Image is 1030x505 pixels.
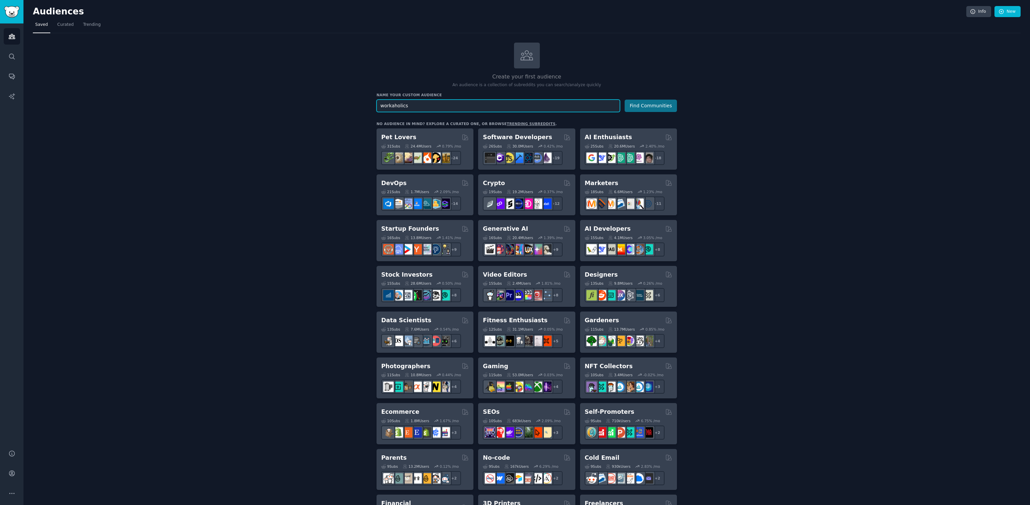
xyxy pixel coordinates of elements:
div: 26 Sub s [483,144,502,149]
img: OnlineMarketing [643,199,653,209]
img: MarketingResearch [633,199,644,209]
div: 9 Sub s [585,464,602,469]
img: AItoolsCatalog [605,153,616,163]
img: parentsofmultiples [430,473,441,484]
div: 1.81 % /mo [541,281,561,286]
img: Etsy [402,427,412,438]
img: B2BSaaS [633,473,644,484]
span: Trending [83,22,101,28]
div: + 6 [447,334,461,348]
img: StocksAndTrading [421,290,431,300]
img: ethfinance [485,199,495,209]
img: fitness30plus [522,336,533,346]
div: + 12 [549,197,563,211]
div: 683k Users [507,418,531,423]
div: 0.12 % /mo [440,464,459,469]
img: growmybusiness [440,244,450,255]
div: 3.4M Users [608,373,633,377]
h2: Cold Email [585,454,619,462]
div: 20.6M Users [608,144,635,149]
div: + 18 [650,151,665,165]
img: Local_SEO [522,427,533,438]
div: 16 Sub s [483,235,502,240]
div: 31 Sub s [381,144,400,149]
img: technicalanalysis [440,290,450,300]
img: OpenSourceAI [624,244,634,255]
img: Airtable [513,473,523,484]
div: 11 Sub s [585,327,604,332]
img: datasets [430,336,441,346]
img: PlatformEngineers [440,199,450,209]
img: NewParents [421,473,431,484]
div: + 6 [650,288,665,302]
h2: Startup Founders [381,225,439,233]
img: toddlers [411,473,422,484]
div: 10 Sub s [381,418,400,423]
p: An audience is a collection of subreddits you can search/analyze quickly [377,82,677,88]
div: 0.79 % /mo [442,144,461,149]
div: 2.40 % /mo [645,144,665,149]
img: Forex [402,290,412,300]
div: No audience in mind? Explore a curated one, or browse . [377,121,557,126]
img: learnjavascript [504,153,514,163]
img: dropship [383,427,394,438]
img: editors [494,290,505,300]
img: logodesign [596,290,606,300]
div: 7.6M Users [405,327,429,332]
h2: Marketers [585,179,618,187]
img: canon [421,382,431,392]
h2: Parents [381,454,407,462]
img: OpenAIDev [633,153,644,163]
img: Adalo [541,473,552,484]
img: SingleParents [393,473,403,484]
img: dalle2 [494,244,505,255]
span: Curated [57,22,74,28]
a: trending subreddits [507,122,555,126]
img: EntrepreneurRideAlong [383,244,394,255]
h2: Audiences [33,6,966,17]
div: 19 Sub s [483,189,502,194]
img: TechSEO [494,427,505,438]
div: + 2 [650,426,665,440]
img: Emailmarketing [596,473,606,484]
div: 25 Sub s [585,144,604,149]
img: sdforall [513,244,523,255]
div: 53.0M Users [507,373,533,377]
h2: DevOps [381,179,407,187]
img: DigitalItems [643,382,653,392]
img: TwitchStreaming [541,382,552,392]
div: 6.6M Users [608,189,633,194]
img: AppIdeas [586,427,597,438]
img: defi_ [541,199,552,209]
h2: AI Developers [585,225,631,233]
img: betatests [633,427,644,438]
img: finalcutpro [522,290,533,300]
div: -0.02 % /mo [643,373,664,377]
img: Rag [605,244,616,255]
img: llmops [633,244,644,255]
img: userexperience [624,290,634,300]
div: 15 Sub s [585,235,604,240]
img: content_marketing [586,199,597,209]
div: 4.1M Users [608,235,633,240]
img: Nikon [430,382,441,392]
img: data [440,336,450,346]
div: 0.26 % /mo [643,281,662,286]
h2: Software Developers [483,133,552,142]
div: 0.37 % /mo [544,189,563,194]
img: 0xPolygon [494,199,505,209]
div: 2.09 % /mo [440,189,459,194]
div: + 3 [650,380,665,394]
img: seogrowth [504,427,514,438]
div: 0.54 % /mo [440,327,459,332]
img: UI_Design [605,290,616,300]
div: 0.05 % /mo [544,327,563,332]
div: + 3 [549,426,563,440]
img: Emailmarketing [615,199,625,209]
h2: Fitness Enthusiasts [483,316,548,325]
img: turtle [411,153,422,163]
h2: No-code [483,454,510,462]
div: 0.44 % /mo [442,373,461,377]
img: swingtrading [430,290,441,300]
div: 0.42 % /mo [544,144,563,149]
